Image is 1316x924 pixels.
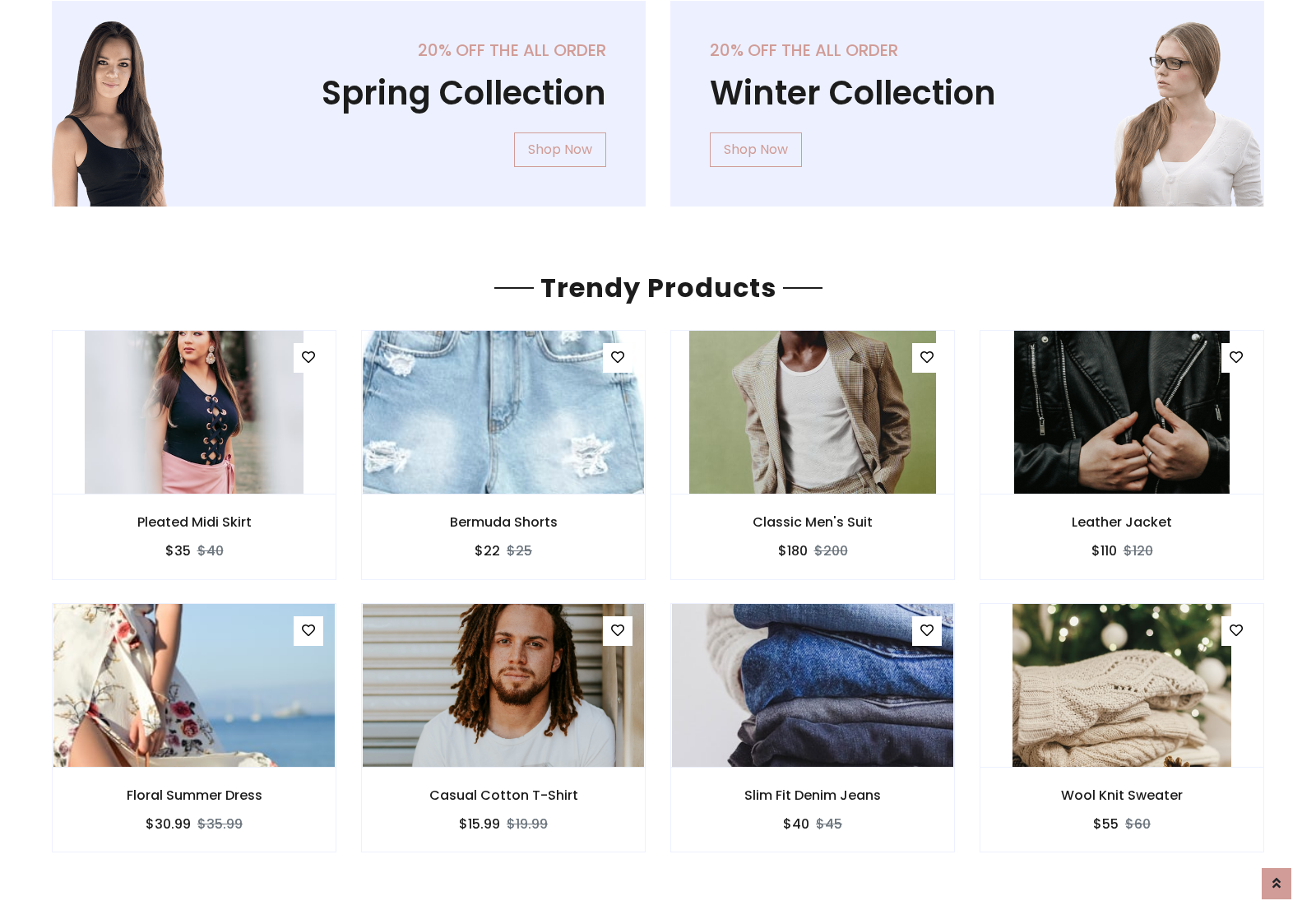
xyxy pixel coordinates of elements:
[671,787,954,803] h6: Slim Fit Denim Jeans
[778,543,808,559] h6: $180
[53,787,336,803] h6: Floral Summer Dress
[53,514,336,530] h6: Pleated Midi Skirt
[146,816,191,832] h6: $30.99
[671,514,954,530] h6: Classic Men's Suit
[816,815,842,833] del: $45
[1124,541,1153,560] del: $120
[1091,543,1117,559] h6: $110
[710,132,802,167] a: Shop Now
[91,40,606,60] h5: 20% off the all order
[362,514,645,530] h6: Bermuda Shorts
[710,40,1225,60] h5: 20% off the all order
[814,541,848,560] del: $200
[1093,816,1119,832] h6: $55
[165,543,191,559] h6: $35
[362,787,645,803] h6: Casual Cotton T-Shirt
[980,787,1263,803] h6: Wool Knit Sweater
[197,541,224,560] del: $40
[459,816,500,832] h6: $15.99
[980,514,1263,530] h6: Leather Jacket
[197,815,243,833] del: $35.99
[534,269,783,306] span: Trendy Products
[475,543,500,559] h6: $22
[507,815,548,833] del: $19.99
[783,816,809,832] h6: $40
[507,541,532,560] del: $25
[514,132,606,167] a: Shop Now
[91,73,606,113] h1: Spring Collection
[710,73,1225,113] h1: Winter Collection
[1125,815,1151,833] del: $60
